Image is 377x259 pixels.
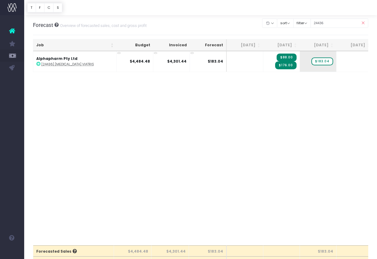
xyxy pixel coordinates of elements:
[59,22,147,28] small: Overview of forecasted sales, cost and gross profit
[33,22,53,28] span: Forecast
[8,247,17,256] img: images/default_profile_image.png
[311,57,333,65] span: wayahead Sales Forecast Item
[153,39,190,51] th: Invoiced
[36,3,44,12] button: F
[117,39,153,51] th: Budget
[36,249,77,254] span: Forecasted Sales
[189,245,227,256] th: $183.04
[36,56,77,61] strong: Alphapharm Pty Ltd
[300,39,336,51] th: Sep 25: activate to sort column ascending
[310,18,369,28] input: Search...
[114,245,151,256] th: $4,484.48
[293,18,311,28] button: filter
[167,59,187,64] strong: $4,301.44
[33,39,117,51] th: Job: activate to sort column ascending
[336,39,373,51] th: Oct 25: activate to sort column ascending
[190,39,227,51] th: Forecast
[300,245,336,256] th: $183.04
[44,3,54,12] button: C
[277,54,297,61] span: Streamtime Invoice: 71958 – [24436] Cefalexin Viatris
[208,59,223,64] span: $183.04
[263,39,300,51] th: Aug 25: activate to sort column ascending
[277,18,294,28] button: sort
[27,3,36,12] button: T
[27,3,62,12] div: Vertical button group
[130,59,150,64] strong: $4,484.48
[33,51,117,72] td: :
[41,62,94,67] abbr: [24436] Cefalexin Viatris
[227,39,263,51] th: Jul 25: activate to sort column ascending
[151,245,189,256] th: $4,301.44
[275,61,296,69] span: Streamtime Invoice: 71959 – [24436] Cefalexin Viatris
[53,3,62,12] button: S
